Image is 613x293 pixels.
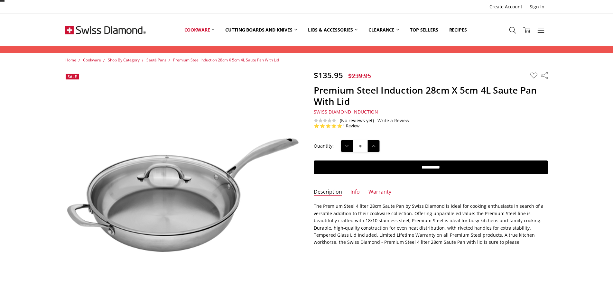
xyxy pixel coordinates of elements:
[68,74,77,79] span: Sale
[179,15,220,44] a: Cookware
[348,71,371,80] span: $239.95
[314,142,334,150] label: Quantity:
[65,14,146,46] img: Free Shipping On Every Order
[444,15,472,44] a: Recipes
[350,188,360,196] a: Info
[363,15,404,44] a: Clearance
[83,57,101,63] a: Cookware
[340,118,374,123] span: (No reviews yet)
[314,70,343,80] span: $135.95
[314,203,548,246] p: The Premium Steel 4 liter 28cm Saute Pan by Swiss Diamond is ideal for cooking enthusiasts in sea...
[526,2,548,11] a: Sign In
[65,57,76,63] a: Home
[173,57,279,63] a: Premium Steel Induction 28cm X 5cm 4L Saute Pan With Lid
[314,188,342,196] a: Description
[302,15,363,44] a: Lids & Accessories
[486,2,526,11] a: Create Account
[220,15,302,44] a: Cutting boards and knives
[343,123,359,129] a: 1 reviews
[377,118,409,123] a: Write a Review
[404,15,443,44] a: Top Sellers
[108,57,140,63] a: Shop By Category
[314,109,378,115] span: Swiss Diamond Induction
[146,57,166,63] a: Sauté Pans
[368,188,391,196] a: Warranty
[314,85,548,107] h1: Premium Steel Induction 28cm X 5cm 4L Saute Pan With Lid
